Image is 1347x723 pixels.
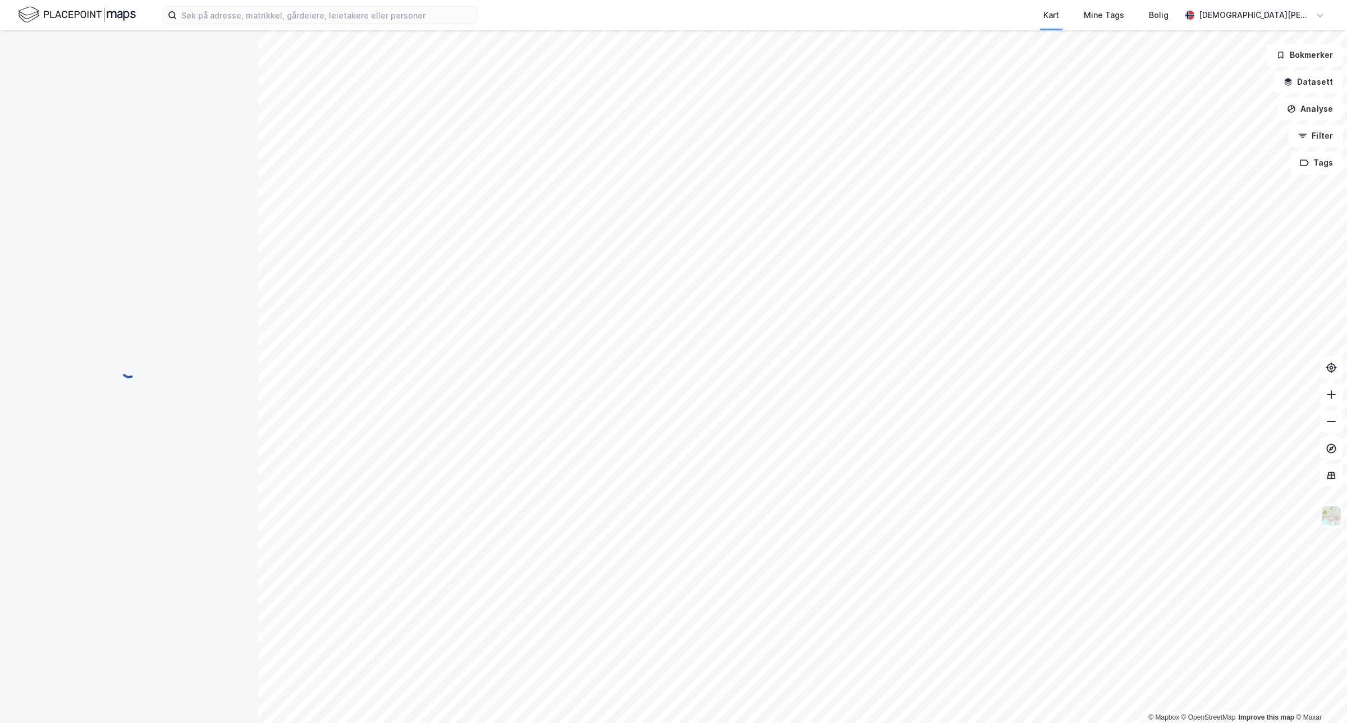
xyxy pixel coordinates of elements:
[1199,8,1311,22] div: [DEMOGRAPHIC_DATA][PERSON_NAME]
[1277,98,1343,120] button: Analyse
[1274,71,1343,93] button: Datasett
[18,5,136,25] img: logo.f888ab2527a4732fd821a326f86c7f29.svg
[1149,8,1169,22] div: Bolig
[1290,152,1343,174] button: Tags
[1043,8,1059,22] div: Kart
[1291,669,1347,723] div: Kontrollprogram for chat
[1239,713,1294,721] a: Improve this map
[177,7,477,24] input: Søk på adresse, matrikkel, gårdeiere, leietakere eller personer
[120,361,138,379] img: spinner.a6d8c91a73a9ac5275cf975e30b51cfb.svg
[1084,8,1124,22] div: Mine Tags
[1148,713,1179,721] a: Mapbox
[1267,44,1343,66] button: Bokmerker
[1291,669,1347,723] iframe: Chat Widget
[1289,125,1343,147] button: Filter
[1321,505,1342,527] img: Z
[1181,713,1236,721] a: OpenStreetMap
